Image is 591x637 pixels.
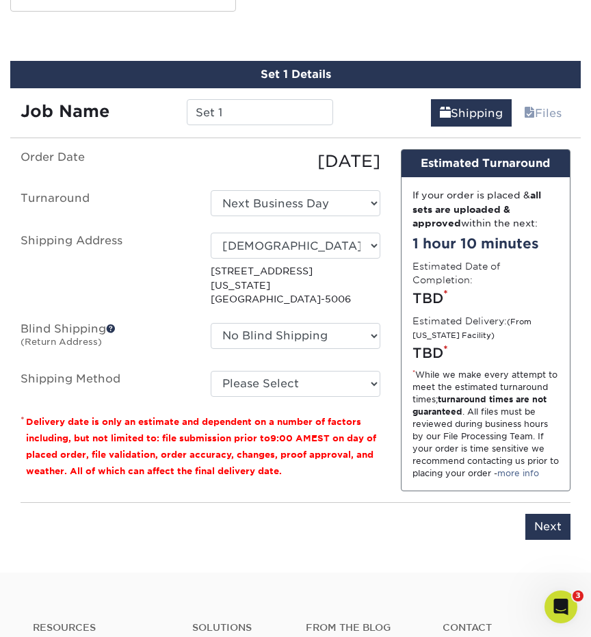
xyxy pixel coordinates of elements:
[412,259,559,287] label: Estimated Date of Completion:
[431,99,512,127] a: Shipping
[192,622,285,634] h4: Solutions
[525,514,570,540] input: Next
[443,622,559,634] a: Contact
[10,371,200,397] label: Shipping Method
[412,394,547,417] strong: turnaround times are not guaranteed
[412,190,541,229] strong: all sets are uploaded & approved
[573,590,583,601] span: 3
[524,107,535,120] span: files
[10,233,200,306] label: Shipping Address
[402,150,570,177] div: Estimated Turnaround
[3,595,116,632] iframe: Google Customer Reviews
[187,99,332,125] input: Enter a job name
[544,590,577,623] iframe: Intercom live chat
[10,323,200,354] label: Blind Shipping
[412,233,559,254] div: 1 hour 10 minutes
[10,190,200,216] label: Turnaround
[21,337,102,347] small: (Return Address)
[515,99,570,127] a: Files
[412,314,559,342] label: Estimated Delivery:
[306,622,422,634] h4: From the Blog
[412,288,559,309] div: TBD
[10,61,581,88] div: Set 1 Details
[270,433,311,443] span: 9:00 AM
[497,468,539,478] a: more info
[10,149,200,174] label: Order Date
[26,417,376,476] small: Delivery date is only an estimate and dependent on a number of factors including, but not limited...
[200,149,391,174] div: [DATE]
[412,343,559,363] div: TBD
[412,188,559,230] div: If your order is placed & within the next:
[211,264,380,306] p: [STREET_ADDRESS] [US_STATE][GEOGRAPHIC_DATA]-5006
[440,107,451,120] span: shipping
[412,369,559,480] div: While we make every attempt to meet the estimated turnaround times; . All files must be reviewed ...
[21,101,109,121] strong: Job Name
